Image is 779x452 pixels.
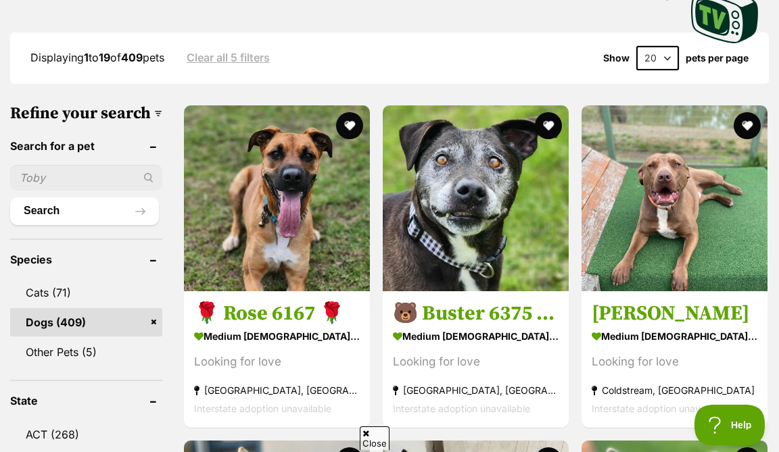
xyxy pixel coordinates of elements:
strong: [GEOGRAPHIC_DATA], [GEOGRAPHIC_DATA] [393,381,559,399]
button: Search [10,197,159,224]
strong: medium [DEMOGRAPHIC_DATA] Dog [592,326,757,346]
h3: [PERSON_NAME] [592,301,757,326]
a: ACT (268) [10,420,162,449]
input: Toby [10,165,162,191]
label: pets per page [686,53,749,64]
a: 🐻 Buster 6375 🐻 medium [DEMOGRAPHIC_DATA] Dog Looking for love [GEOGRAPHIC_DATA], [GEOGRAPHIC_DAT... [383,291,569,428]
header: Search for a pet [10,140,162,152]
span: Show [603,53,630,64]
img: Jerry - American Staffy Mix Dog [582,105,768,291]
strong: 409 [121,51,143,64]
strong: 19 [99,51,110,64]
iframe: Help Scout Beacon - Open [694,405,765,445]
header: Species [10,253,162,266]
strong: Coldstream, [GEOGRAPHIC_DATA] [592,381,757,399]
h3: 🌹 Rose 6167 🌹 [194,301,360,326]
div: Looking for love [194,353,360,371]
h3: Refine your search [10,104,162,123]
img: 🐻 Buster 6375 🐻 - American Staffordshire Terrier Dog [383,105,569,291]
span: Interstate adoption unavailable [194,403,331,414]
strong: [GEOGRAPHIC_DATA], [GEOGRAPHIC_DATA] [194,381,360,399]
strong: medium [DEMOGRAPHIC_DATA] Dog [393,326,559,346]
span: Interstate adoption unavailable [592,403,729,414]
strong: medium [DEMOGRAPHIC_DATA] Dog [194,326,360,346]
img: 🌹 Rose 6167 🌹 - Boxer x German Shepherd Dog [184,105,370,291]
h3: 🐻 Buster 6375 🐻 [393,301,559,326]
a: Clear all 5 filters [187,51,270,64]
a: Dogs (409) [10,308,162,336]
a: 🌹 Rose 6167 🌹 medium [DEMOGRAPHIC_DATA] Dog Looking for love [GEOGRAPHIC_DATA], [GEOGRAPHIC_DATA]... [184,291,370,428]
span: Displaying to of pets [30,51,164,64]
a: Other Pets (5) [10,338,162,366]
strong: 1 [84,51,89,64]
button: favourite [734,112,761,139]
header: State [10,395,162,407]
span: Close [360,426,389,450]
a: Cats (71) [10,278,162,307]
button: favourite [535,112,562,139]
a: [PERSON_NAME] medium [DEMOGRAPHIC_DATA] Dog Looking for love Coldstream, [GEOGRAPHIC_DATA] Inters... [582,291,768,428]
span: Interstate adoption unavailable [393,403,530,414]
div: Looking for love [393,353,559,371]
div: Looking for love [592,353,757,371]
button: favourite [336,112,363,139]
